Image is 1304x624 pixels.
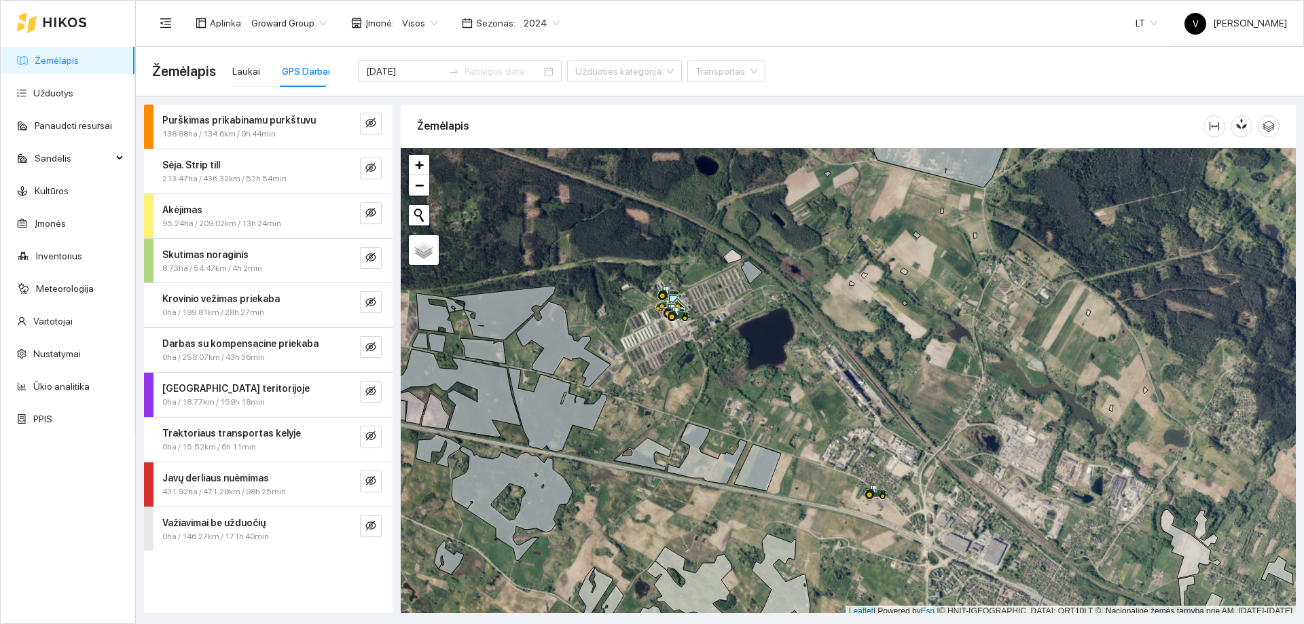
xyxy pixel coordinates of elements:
span: eye-invisible [365,430,376,443]
div: Skutimas noraginis8.73ha / 54.47km / 4h 2mineye-invisible [144,239,393,283]
span: Sandėlis [35,145,112,172]
button: eye-invisible [360,471,382,492]
button: eye-invisible [360,291,382,313]
span: Groward Group [251,13,327,33]
span: Žemėlapis [152,60,216,82]
span: eye-invisible [365,117,376,130]
input: Pabaigos data [465,64,541,79]
a: Zoom out [409,175,429,196]
div: Važiavimai be užduočių0ha / 146.27km / 171h 40mineye-invisible [144,507,393,551]
a: Leaflet [849,606,873,616]
button: Initiate a new search [409,205,429,225]
span: eye-invisible [365,162,376,175]
a: Layers [409,235,439,265]
strong: Akėjimas [162,204,202,215]
a: Ūkio analitika [33,381,90,392]
span: layout [196,18,206,29]
strong: Purškimas prikabinamu purkštuvu [162,115,316,126]
span: swap-right [448,66,459,77]
span: Visos [402,13,437,33]
a: Įmonės [35,218,66,229]
span: 213.47ha / 436.32km / 52h 54min [162,172,287,185]
span: + [415,156,424,173]
button: eye-invisible [360,426,382,447]
input: Pradžios data [366,64,443,79]
span: eye-invisible [365,475,376,488]
a: Žemėlapis [35,55,79,66]
span: Sezonas : [476,16,515,31]
span: 0ha / 15.52km / 6h 11min [162,441,256,454]
strong: Traktoriaus transportas kelyje [162,428,301,439]
button: eye-invisible [360,202,382,224]
span: to [448,66,459,77]
a: Meteorologija [36,283,94,294]
button: eye-invisible [360,247,382,269]
button: eye-invisible [360,158,382,179]
div: [GEOGRAPHIC_DATA] teritorijoje0ha / 18.77km / 159h 18mineye-invisible [144,373,393,417]
div: Žemėlapis [417,107,1203,145]
div: Sėja. Strip till213.47ha / 436.32km / 52h 54mineye-invisible [144,149,393,194]
span: eye-invisible [365,252,376,265]
div: Darbas su kompensacine priekaba0ha / 258.07km / 43h 36mineye-invisible [144,328,393,372]
div: Javų derliaus nuėmimas431.92ha / 471.29km / 98h 25mineye-invisible [144,462,393,507]
button: column-width [1203,115,1225,137]
strong: Sėja. Strip till [162,160,220,170]
span: eye-invisible [365,297,376,310]
strong: Krovinio vežimas priekaba [162,293,280,304]
span: − [415,177,424,194]
a: Nustatymai [33,348,81,359]
div: GPS Darbai [282,64,330,79]
div: Purškimas prikabinamu purkštuvu138.88ha / 134.6km / 9h 44mineye-invisible [144,105,393,149]
a: Vartotojai [33,316,73,327]
strong: [GEOGRAPHIC_DATA] teritorijoje [162,383,310,394]
button: eye-invisible [360,336,382,358]
span: 0ha / 18.77km / 159h 18min [162,396,265,409]
a: Zoom in [409,155,429,175]
span: eye-invisible [365,386,376,399]
span: eye-invisible [365,207,376,220]
span: 8.73ha / 54.47km / 4h 2min [162,262,262,275]
strong: Darbas su kompensacine priekaba [162,338,319,349]
button: menu-fold [152,10,179,37]
span: [PERSON_NAME] [1184,18,1287,29]
span: Aplinka : [210,16,243,31]
span: 95.24ha / 209.02km / 13h 24min [162,217,281,230]
a: Inventorius [36,251,82,261]
span: shop [351,18,362,29]
span: 0ha / 146.27km / 171h 40min [162,530,269,543]
span: V [1193,13,1199,35]
div: Laukai [232,64,260,79]
span: menu-fold [160,17,172,29]
button: eye-invisible [360,381,382,403]
span: | [937,606,939,616]
span: calendar [462,18,473,29]
span: 0ha / 199.81km / 28h 27min [162,306,264,319]
span: 138.88ha / 134.6km / 9h 44min [162,128,276,141]
a: Esri [921,606,935,616]
a: PPIS [33,414,52,424]
span: 0ha / 258.07km / 43h 36min [162,351,265,364]
span: eye-invisible [365,520,376,533]
a: Kultūros [35,185,69,196]
span: Įmonė : [365,16,394,31]
span: column-width [1204,121,1225,132]
span: LT [1136,13,1157,33]
span: eye-invisible [365,342,376,354]
span: 2024 [524,13,560,33]
strong: Skutimas noraginis [162,249,249,260]
div: | Powered by © HNIT-[GEOGRAPHIC_DATA]; ORT10LT ©, Nacionalinė žemės tarnyba prie AM, [DATE]-[DATE] [846,606,1296,617]
a: Užduotys [33,88,73,98]
span: 431.92ha / 471.29km / 98h 25min [162,485,286,498]
button: eye-invisible [360,515,382,537]
a: Panaudoti resursai [35,120,112,131]
button: eye-invisible [360,113,382,134]
div: Traktoriaus transportas kelyje0ha / 15.52km / 6h 11mineye-invisible [144,418,393,462]
strong: Javų derliaus nuėmimas [162,473,269,483]
div: Akėjimas95.24ha / 209.02km / 13h 24mineye-invisible [144,194,393,238]
div: Krovinio vežimas priekaba0ha / 199.81km / 28h 27mineye-invisible [144,283,393,327]
strong: Važiavimai be užduočių [162,517,266,528]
